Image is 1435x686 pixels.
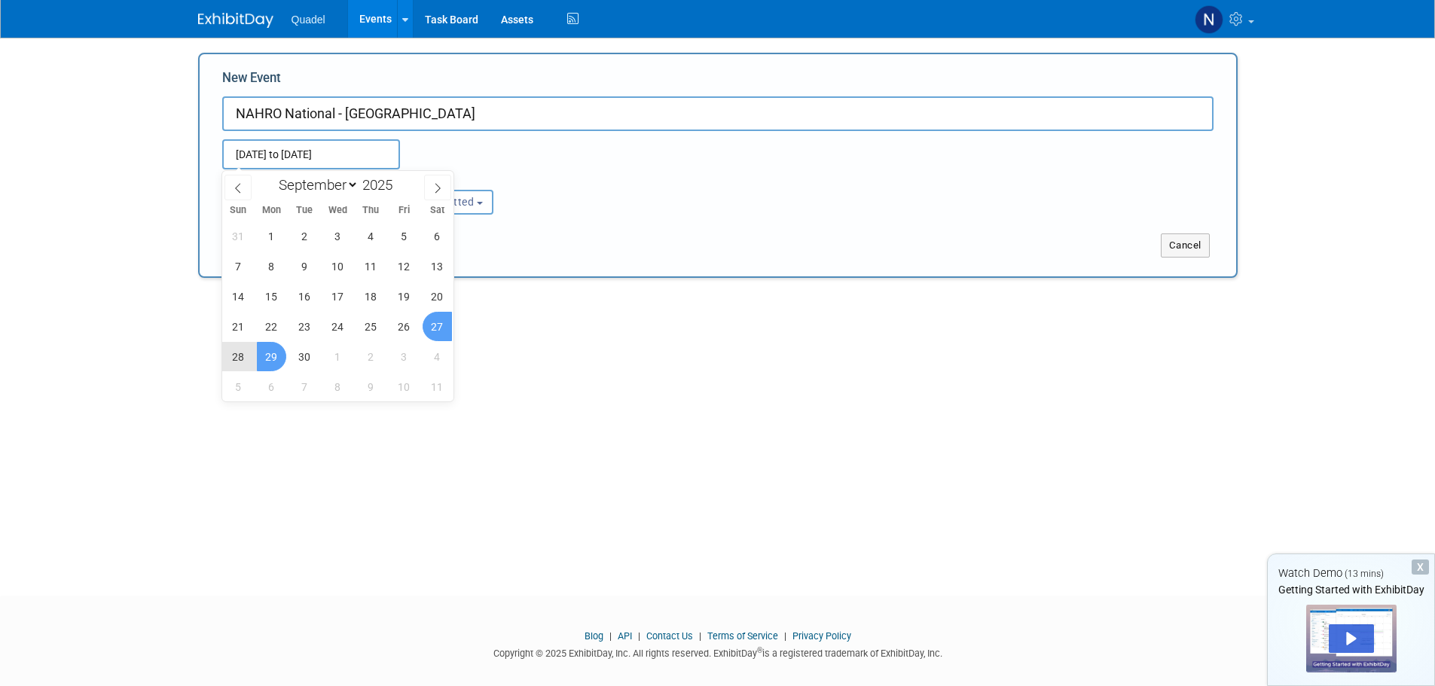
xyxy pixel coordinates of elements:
div: Watch Demo [1268,566,1434,581]
span: October 4, 2025 [423,342,452,371]
button: Cancel [1161,233,1210,258]
span: | [780,630,790,642]
span: September 18, 2025 [356,282,386,311]
span: September 15, 2025 [257,282,286,311]
span: September 13, 2025 [423,252,452,281]
span: (13 mins) [1345,569,1384,579]
a: Contact Us [646,630,693,642]
span: September 5, 2025 [389,221,419,251]
span: September 23, 2025 [290,312,319,341]
span: September 3, 2025 [323,221,353,251]
label: New Event [222,69,281,93]
span: October 10, 2025 [389,372,419,401]
a: Terms of Service [707,630,778,642]
img: ExhibitDay [198,13,273,28]
span: September 9, 2025 [290,252,319,281]
span: September 20, 2025 [423,282,452,311]
span: October 6, 2025 [257,372,286,401]
span: September 6, 2025 [423,221,452,251]
div: Attendance / Format: [222,169,368,189]
span: September 22, 2025 [257,312,286,341]
span: | [695,630,705,642]
span: September 2, 2025 [290,221,319,251]
span: October 8, 2025 [323,372,353,401]
span: September 29, 2025 [257,342,286,371]
span: September 8, 2025 [257,252,286,281]
span: September 19, 2025 [389,282,419,311]
span: | [634,630,644,642]
span: October 7, 2025 [290,372,319,401]
span: September 16, 2025 [290,282,319,311]
sup: ® [757,646,762,654]
input: Year [359,176,404,194]
span: September 7, 2025 [224,252,253,281]
a: Blog [585,630,603,642]
span: October 3, 2025 [389,342,419,371]
span: September 17, 2025 [323,282,353,311]
span: September 12, 2025 [389,252,419,281]
span: September 26, 2025 [389,312,419,341]
span: Sat [420,206,453,215]
span: September 24, 2025 [323,312,353,341]
span: September 25, 2025 [356,312,386,341]
span: September 21, 2025 [224,312,253,341]
span: September 11, 2025 [356,252,386,281]
span: September 30, 2025 [290,342,319,371]
span: Thu [354,206,387,215]
input: Start Date - End Date [222,139,400,169]
span: October 1, 2025 [323,342,353,371]
span: September 14, 2025 [224,282,253,311]
span: September 28, 2025 [224,342,253,371]
span: October 11, 2025 [423,372,452,401]
span: September 10, 2025 [323,252,353,281]
a: API [618,630,632,642]
img: Nicholas Murphy [1195,5,1223,34]
span: August 31, 2025 [224,221,253,251]
div: Participation: [391,169,537,189]
div: Getting Started with ExhibitDay [1268,582,1434,597]
select: Month [272,175,359,194]
span: September 4, 2025 [356,221,386,251]
span: September 27, 2025 [423,312,452,341]
span: Fri [387,206,420,215]
span: October 2, 2025 [356,342,386,371]
span: Sun [222,206,255,215]
span: October 9, 2025 [356,372,386,401]
input: Name of Trade Show / Conference [222,96,1214,131]
span: October 5, 2025 [224,372,253,401]
span: Mon [255,206,288,215]
div: Play [1329,624,1374,653]
span: Quadel [292,14,325,26]
span: | [606,630,615,642]
span: Tue [288,206,321,215]
span: Wed [321,206,354,215]
a: Privacy Policy [792,630,851,642]
span: September 1, 2025 [257,221,286,251]
div: Dismiss [1412,559,1429,575]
